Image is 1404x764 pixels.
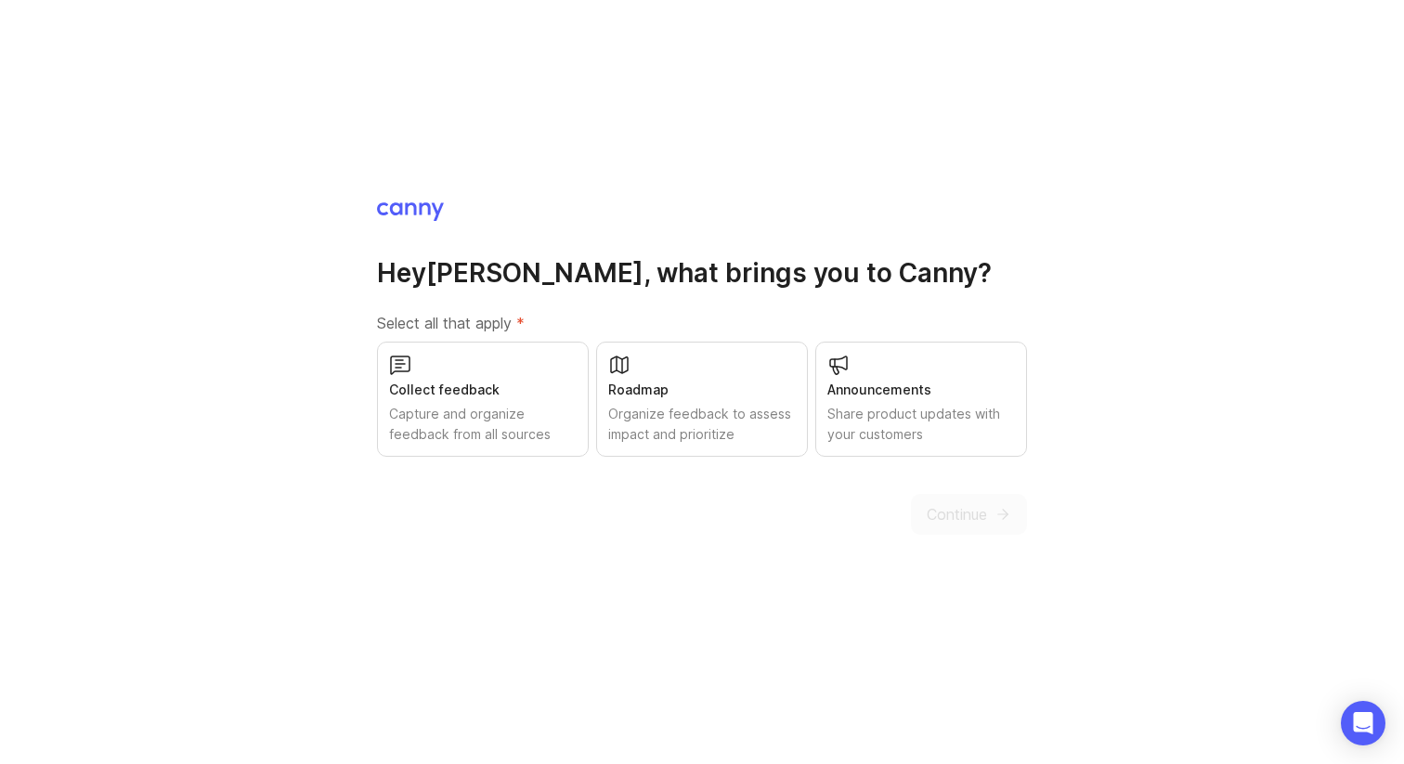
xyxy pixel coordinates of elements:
[389,404,577,445] div: Capture and organize feedback from all sources
[377,256,1027,290] h1: Hey [PERSON_NAME] , what brings you to Canny?
[596,342,808,457] button: RoadmapOrganize feedback to assess impact and prioritize
[827,380,1015,400] div: Announcements
[608,380,796,400] div: Roadmap
[377,312,1027,334] label: Select all that apply
[389,380,577,400] div: Collect feedback
[377,202,444,221] img: Canny Home
[377,342,589,457] button: Collect feedbackCapture and organize feedback from all sources
[608,404,796,445] div: Organize feedback to assess impact and prioritize
[815,342,1027,457] button: AnnouncementsShare product updates with your customers
[827,404,1015,445] div: Share product updates with your customers
[1341,701,1385,745] div: Open Intercom Messenger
